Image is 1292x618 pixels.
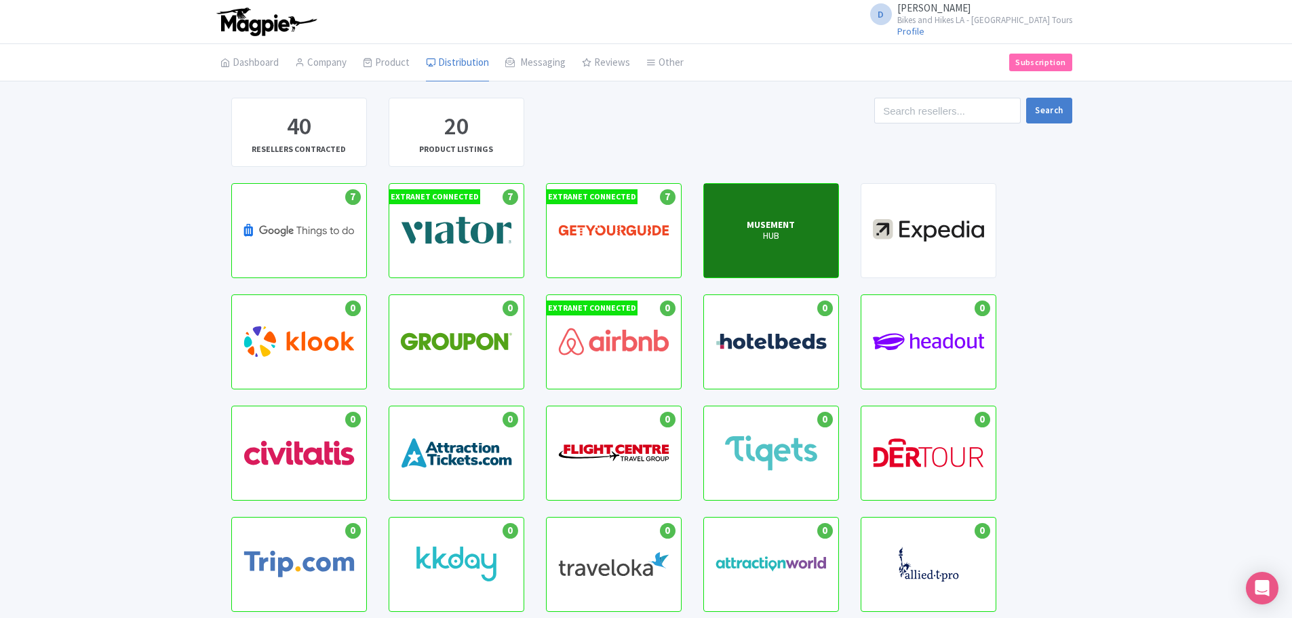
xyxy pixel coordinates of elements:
[646,44,684,82] a: Other
[1009,54,1072,71] a: Subscription
[861,517,996,612] a: 0
[426,44,489,82] a: Distribution
[231,98,367,167] a: 40 RESELLERS CONTRACTED
[1246,572,1278,604] div: Open Intercom Messenger
[582,44,630,82] a: Reviews
[747,231,795,242] p: HUB
[703,406,839,501] a: 0
[546,183,682,278] a: EXTRANET CONNECTED 7
[747,218,795,231] span: MUSEMENT
[419,143,493,155] div: PRODUCT LISTINGS
[287,109,311,143] div: 40
[231,517,367,612] a: 0
[505,44,566,82] a: Messaging
[295,44,347,82] a: Company
[1026,98,1072,123] button: Search
[389,294,524,389] a: 0
[231,294,367,389] a: 0
[870,3,892,25] span: D
[897,16,1072,24] small: Bikes and Hikes LA - [GEOGRAPHIC_DATA] Tours
[231,406,367,501] a: 0
[897,1,971,14] span: [PERSON_NAME]
[214,7,319,37] img: logo-ab69f6fb50320c5b225c76a69d11143b.png
[389,406,524,501] a: 0
[546,406,682,501] a: 0
[546,294,682,389] a: EXTRANET CONNECTED 0
[444,109,469,143] div: 20
[897,25,924,37] a: Profile
[389,517,524,612] a: 0
[220,44,279,82] a: Dashboard
[861,406,996,501] a: 0
[874,98,1021,123] input: Search resellers...
[703,517,839,612] a: 0
[703,183,839,278] a: EXTRANET CONNECTED 0 MUSEMENT HUB
[546,517,682,612] a: 0
[703,294,839,389] a: 0
[363,44,410,82] a: Product
[389,183,524,278] a: EXTRANET CONNECTED 7
[389,98,524,167] a: 20 PRODUCT LISTINGS
[231,183,367,278] a: 7
[252,143,346,155] div: RESELLERS CONTRACTED
[862,3,1072,24] a: D [PERSON_NAME] Bikes and Hikes LA - [GEOGRAPHIC_DATA] Tours
[861,294,996,389] a: 0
